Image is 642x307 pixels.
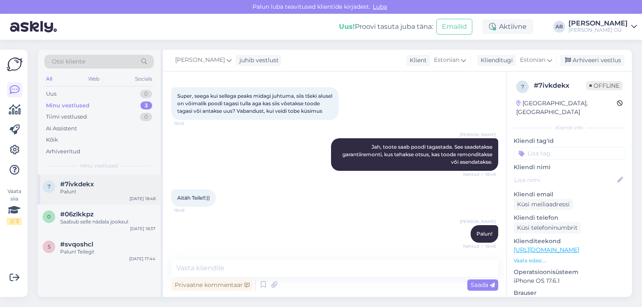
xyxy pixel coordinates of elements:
[568,20,628,27] div: [PERSON_NAME]
[568,27,628,33] div: [PERSON_NAME] OÜ
[236,56,279,65] div: juhib vestlust
[60,218,155,226] div: Saabub selle nädala jooksul
[514,237,625,246] p: Klienditeekond
[463,243,496,249] span: Nähtud ✓ 18:48
[46,124,77,133] div: AI Assistent
[60,180,94,188] span: #7ivkdekx
[7,218,22,225] div: 2 / 3
[174,120,205,127] span: 18:45
[48,183,51,190] span: 7
[514,137,625,145] p: Kliendi tag'id
[514,289,625,297] p: Brauser
[60,241,93,248] span: #svqoshcl
[460,132,496,138] span: [PERSON_NAME]
[586,81,623,90] span: Offline
[133,74,154,84] div: Socials
[514,257,625,264] p: Vaata edasi ...
[46,113,87,121] div: Tiimi vestlused
[171,279,253,291] div: Privaatne kommentaar
[560,55,624,66] div: Arhiveeri vestlus
[174,207,205,213] span: 18:48
[60,248,155,256] div: Palun! Teilegi!
[460,218,496,225] span: [PERSON_NAME]
[534,81,586,91] div: # 7ivkdekx
[7,56,23,72] img: Askly Logo
[52,57,85,66] span: Otsi kliente
[514,163,625,172] p: Kliendi nimi
[434,56,459,65] span: Estonian
[7,188,22,225] div: Vaata siia
[514,124,625,132] div: Kliendi info
[514,199,573,210] div: Küsi meiliaadressi
[553,21,565,33] div: AR
[463,171,496,178] span: Nähtud ✓ 18:48
[140,101,152,110] div: 3
[177,195,210,201] span: Aitäh Teile!!:))
[46,90,56,98] div: Uus
[130,195,155,202] div: [DATE] 18:48
[521,84,524,90] span: 7
[140,90,152,98] div: 0
[514,213,625,222] p: Kliendi telefon
[514,277,625,285] p: iPhone OS 17.6.1
[339,22,433,32] div: Proovi tasuta juba täna:
[342,144,494,165] span: Jah, toote saab poodi tagastada. See saadetakse garantiiremonti, kus tehakse otsus, kas toode rem...
[87,74,101,84] div: Web
[514,268,625,277] p: Operatsioonisüsteem
[46,101,89,110] div: Minu vestlused
[129,256,155,262] div: [DATE] 17:44
[514,246,579,254] a: [URL][DOMAIN_NAME]
[514,190,625,199] p: Kliendi email
[370,3,390,10] span: Luba
[175,56,225,65] span: [PERSON_NAME]
[140,113,152,121] div: 0
[477,56,513,65] div: Klienditugi
[514,147,625,160] input: Lisa tag
[130,226,155,232] div: [DATE] 18:37
[436,19,472,35] button: Emailid
[48,244,51,250] span: s
[568,20,637,33] a: [PERSON_NAME][PERSON_NAME] OÜ
[471,281,495,289] span: Saada
[46,147,80,156] div: Arhiveeritud
[60,211,94,218] span: #06zlkkpz
[177,93,334,114] span: Super, seega kui sellega peaks midagi juhtuma, siis tšeki alusel on võimalik poodi tagasi tulla a...
[406,56,427,65] div: Klient
[516,99,617,117] div: [GEOGRAPHIC_DATA], [GEOGRAPHIC_DATA]
[339,23,355,30] b: Uus!
[44,74,54,84] div: All
[514,175,616,185] input: Lisa nimi
[47,213,51,220] span: 0
[46,136,58,144] div: Kõik
[60,188,155,195] div: Palun!
[482,19,533,34] div: Aktiivne
[514,222,581,233] div: Küsi telefoninumbrit
[476,231,492,237] span: Palun!
[80,162,118,170] span: Minu vestlused
[520,56,545,65] span: Estonian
